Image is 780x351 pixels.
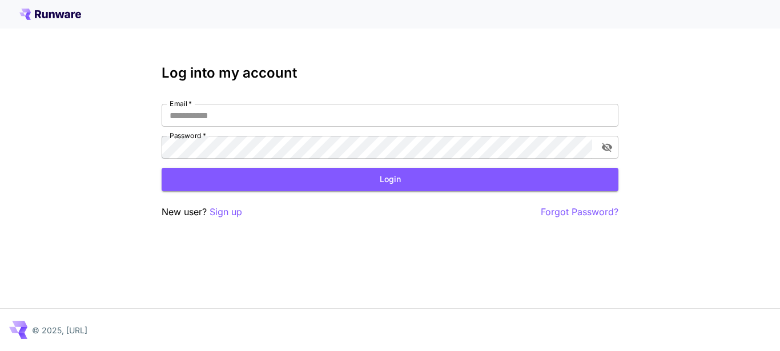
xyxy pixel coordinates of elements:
label: Email [170,99,192,108]
button: Login [162,168,618,191]
p: New user? [162,205,242,219]
button: toggle password visibility [597,137,617,158]
button: Sign up [210,205,242,219]
button: Forgot Password? [541,205,618,219]
h3: Log into my account [162,65,618,81]
label: Password [170,131,206,140]
p: © 2025, [URL] [32,324,87,336]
